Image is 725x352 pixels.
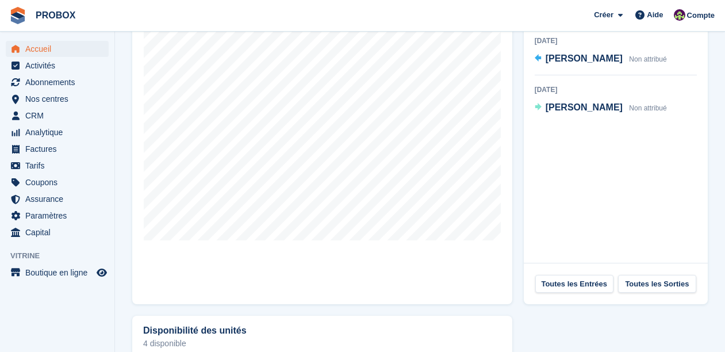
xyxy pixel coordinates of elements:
[25,41,94,57] span: Accueil
[25,124,94,140] span: Analytique
[647,9,663,21] span: Aide
[6,174,109,190] a: menu
[535,101,667,116] a: [PERSON_NAME] Non attribué
[25,158,94,174] span: Tarifs
[6,108,109,124] a: menu
[132,5,512,304] a: Carte
[9,7,26,24] img: stora-icon-8386f47178a22dfd0bd8f6a31ec36ba5ce8667c1dd55bd0f319d3a0aa187defe.svg
[25,191,94,207] span: Assurance
[25,224,94,240] span: Capital
[25,108,94,124] span: CRM
[25,208,94,224] span: Paramètres
[25,74,94,90] span: Abonnements
[6,91,109,107] a: menu
[143,326,247,336] h2: Disponibilité des unités
[6,191,109,207] a: menu
[6,74,109,90] a: menu
[25,174,94,190] span: Coupons
[25,91,94,107] span: Nos centres
[143,339,501,347] p: 4 disponible
[6,141,109,157] a: menu
[546,102,623,112] span: [PERSON_NAME]
[6,265,109,281] a: menu
[25,141,94,157] span: Factures
[546,53,623,63] span: [PERSON_NAME]
[6,224,109,240] a: menu
[10,250,114,262] span: Vitrine
[6,208,109,224] a: menu
[535,275,613,293] a: Toutes les Entrées
[6,58,109,74] a: menu
[25,58,94,74] span: Activités
[535,52,667,67] a: [PERSON_NAME] Non attribué
[618,275,696,293] a: Toutes les Sorties
[629,55,666,63] span: Non attribué
[535,36,697,46] div: [DATE]
[6,41,109,57] a: menu
[6,158,109,174] a: menu
[95,266,109,280] a: Boutique d'aperçu
[629,104,666,112] span: Non attribué
[674,9,685,21] img: Jackson Collins
[25,265,94,281] span: Boutique en ligne
[31,6,80,25] a: PROBOX
[687,10,715,21] span: Compte
[6,124,109,140] a: menu
[535,85,697,95] div: [DATE]
[594,9,613,21] span: Créer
